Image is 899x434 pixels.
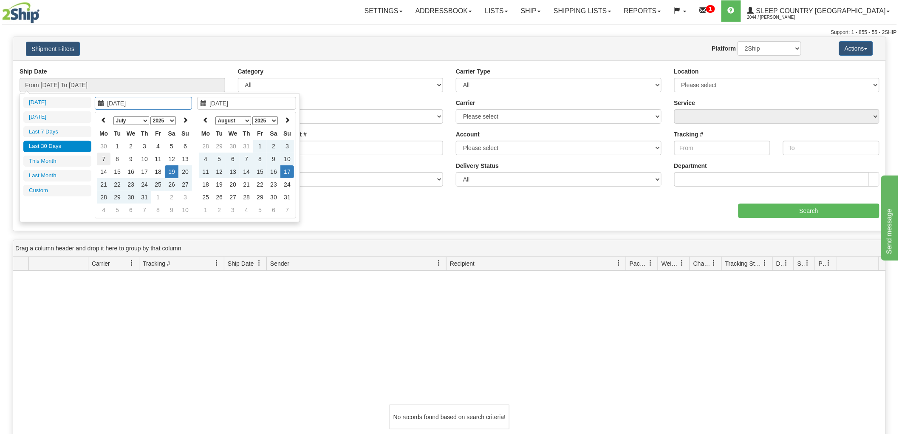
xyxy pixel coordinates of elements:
[212,153,226,165] td: 5
[228,259,254,268] span: Ship Date
[280,153,294,165] td: 10
[725,259,762,268] span: Tracking Status
[209,256,224,270] a: Tracking # filter column settings
[280,178,294,191] td: 24
[178,153,192,165] td: 13
[879,173,898,260] iframe: chat widget
[178,165,192,178] td: 20
[151,204,165,216] td: 8
[358,0,409,22] a: Settings
[124,178,138,191] td: 23
[456,162,499,170] label: Delivery Status
[674,130,704,139] label: Tracking #
[178,178,192,191] td: 27
[151,191,165,204] td: 1
[110,191,124,204] td: 29
[390,405,509,429] div: No records found based on search criteria!
[151,165,165,178] td: 18
[178,127,192,140] th: Su
[270,259,289,268] span: Sender
[618,0,667,22] a: Reports
[199,178,212,191] td: 18
[280,204,294,216] td: 7
[110,140,124,153] td: 1
[165,178,178,191] td: 26
[13,240,886,257] div: grid grouping header
[23,156,91,167] li: This Month
[165,140,178,153] td: 5
[97,204,110,216] td: 4
[226,153,240,165] td: 6
[138,204,151,216] td: 7
[6,5,79,15] div: Send message
[226,204,240,216] td: 3
[20,67,47,76] label: Ship Date
[138,178,151,191] td: 24
[138,140,151,153] td: 3
[151,127,165,140] th: Fr
[97,165,110,178] td: 14
[97,140,110,153] td: 30
[456,67,490,76] label: Carrier Type
[253,140,267,153] td: 1
[165,127,178,140] th: Sa
[151,153,165,165] td: 11
[212,140,226,153] td: 29
[674,162,707,170] label: Department
[822,256,836,270] a: Pickup Status filter column settings
[124,165,138,178] td: 16
[97,191,110,204] td: 28
[92,259,110,268] span: Carrier
[267,165,280,178] td: 16
[253,178,267,191] td: 22
[712,44,736,53] label: Platform
[611,256,626,270] a: Recipient filter column settings
[253,127,267,140] th: Fr
[267,153,280,165] td: 9
[754,7,886,14] span: Sleep Country [GEOGRAPHIC_DATA]
[267,140,280,153] td: 2
[199,140,212,153] td: 28
[741,0,896,22] a: Sleep Country [GEOGRAPHIC_DATA] 2044 / [PERSON_NAME]
[124,127,138,140] th: We
[110,178,124,191] td: 22
[110,165,124,178] td: 15
[124,256,139,270] a: Carrier filter column settings
[212,178,226,191] td: 19
[212,165,226,178] td: 12
[2,29,897,36] div: Support: 1 - 855 - 55 - 2SHIP
[97,153,110,165] td: 7
[267,178,280,191] td: 23
[280,165,294,178] td: 17
[138,165,151,178] td: 17
[478,0,514,22] a: Lists
[226,140,240,153] td: 30
[456,130,480,139] label: Account
[143,259,170,268] span: Tracking #
[110,204,124,216] td: 5
[779,256,794,270] a: Delivery Status filter column settings
[267,127,280,140] th: Sa
[800,256,815,270] a: Shipment Issues filter column settings
[199,127,212,140] th: Mo
[450,259,475,268] span: Recipient
[124,140,138,153] td: 2
[747,13,811,22] span: 2044 / [PERSON_NAME]
[674,99,695,107] label: Service
[240,127,253,140] th: Th
[252,256,266,270] a: Ship Date filter column settings
[226,165,240,178] td: 13
[267,191,280,204] td: 30
[280,191,294,204] td: 31
[674,141,771,155] input: From
[199,191,212,204] td: 25
[151,140,165,153] td: 4
[178,140,192,153] td: 6
[240,140,253,153] td: 31
[267,204,280,216] td: 6
[630,259,647,268] span: Packages
[776,259,783,268] span: Delivery Status
[124,204,138,216] td: 6
[253,165,267,178] td: 15
[199,204,212,216] td: 1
